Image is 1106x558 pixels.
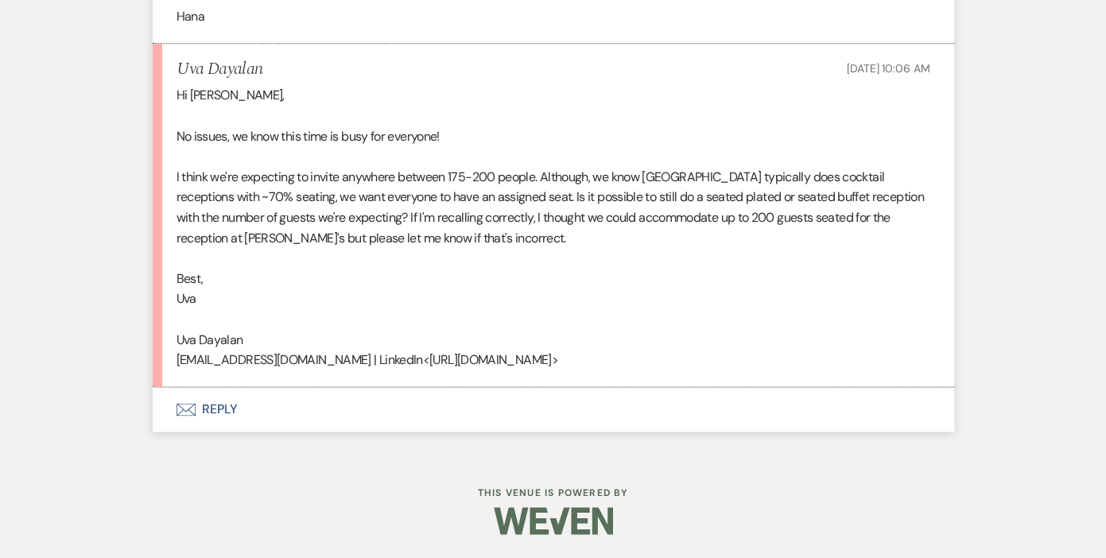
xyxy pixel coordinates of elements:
span: [DATE] 10:06 AM [847,61,930,76]
img: Weven Logo [494,493,613,548]
p: Hana [177,6,930,27]
button: Reply [153,387,954,432]
h5: Uva Dayalan [177,60,263,79]
div: Hi [PERSON_NAME], No issues, we know this time is busy for everyone! I think we're expecting to i... [177,85,930,370]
